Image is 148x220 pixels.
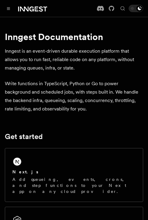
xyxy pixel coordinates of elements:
[129,5,143,12] button: Toggle dark mode
[5,31,143,42] h1: Inngest Documentation
[5,5,12,12] button: Toggle navigation
[119,5,126,12] button: Find something...
[5,132,43,141] a: Get started
[12,169,38,175] h2: Next.js
[12,176,136,194] p: Add queueing, events, crons, and step functions to your Next app on any cloud provider.
[5,47,143,72] p: Inngest is an event-driven durable execution platform that allows you to run fast, reliable code ...
[5,79,143,113] p: Write functions in TypeScript, Python or Go to power background and scheduled jobs, with steps bu...
[5,148,143,202] a: Next.jsAdd queueing, events, crons, and step functions to your Next app on any cloud provider.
